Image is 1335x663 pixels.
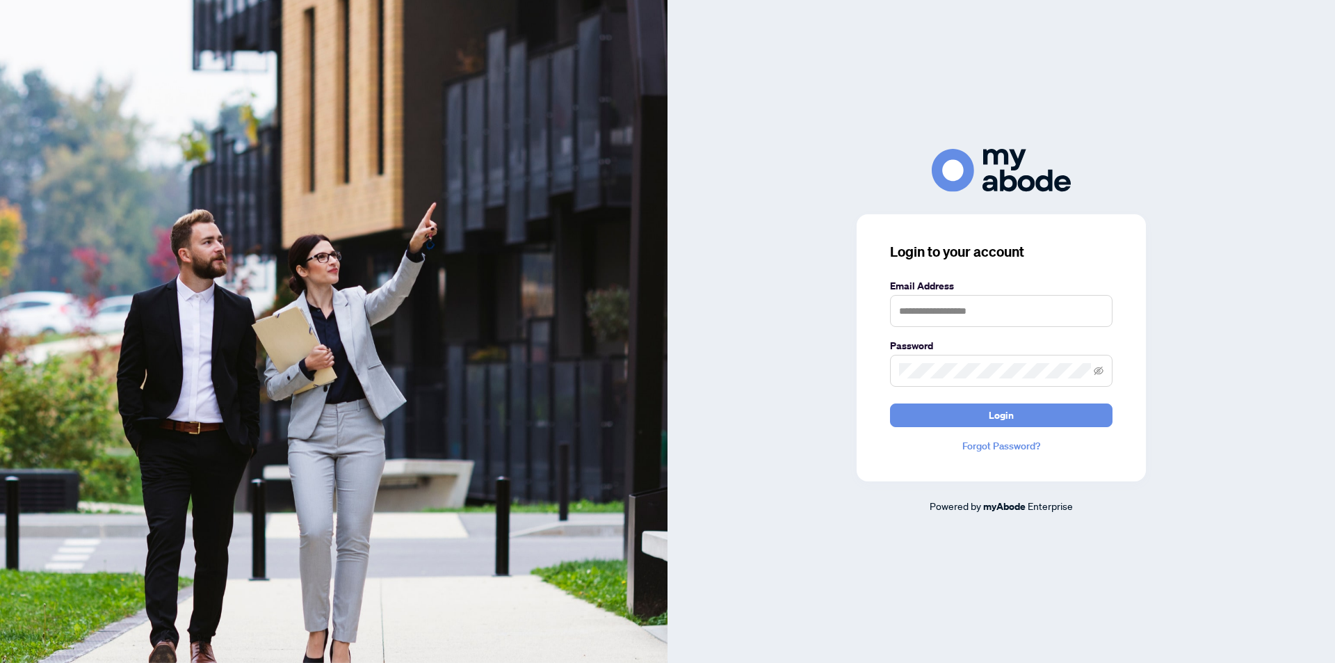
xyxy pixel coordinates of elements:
a: myAbode [983,499,1026,514]
a: Forgot Password? [890,438,1112,454]
label: Email Address [890,278,1112,294]
span: Login [989,404,1014,426]
img: ma-logo [932,149,1071,191]
button: Login [890,404,1112,427]
span: Enterprise [1028,500,1073,512]
label: Password [890,338,1112,353]
span: eye-invisible [1094,366,1103,376]
h3: Login to your account [890,242,1112,262]
span: Powered by [930,500,981,512]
